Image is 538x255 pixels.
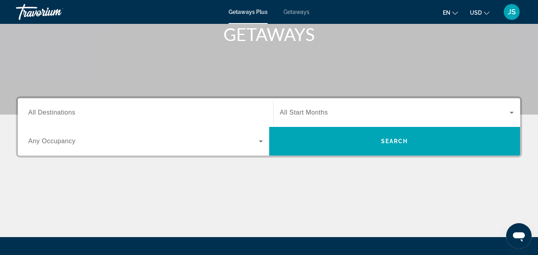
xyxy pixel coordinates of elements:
button: Search [269,127,520,156]
span: JS [508,8,516,16]
iframe: Button to launch messaging window [506,223,532,249]
span: USD [470,10,482,16]
button: User Menu [501,4,522,20]
h1: SEE THE WORLD WITH TRAVORIUM GETAWAYS [120,3,419,45]
button: Change language [443,7,458,18]
div: Search widget [18,98,520,156]
a: Getaways Plus [229,9,268,15]
span: Search [381,138,408,144]
span: All Destinations [28,109,75,116]
span: Any Occupancy [28,138,76,144]
button: Change currency [470,7,489,18]
span: en [443,10,450,16]
a: Travorium [16,2,96,22]
span: All Start Months [280,109,328,116]
a: Getaways [284,9,309,15]
input: Select destination [28,108,263,118]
